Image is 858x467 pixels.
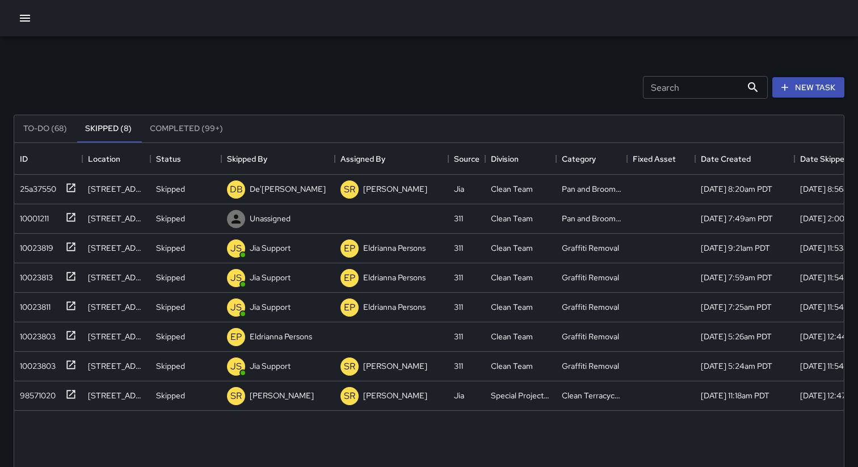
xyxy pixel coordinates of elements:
[701,242,770,254] div: 8/5/2025, 9:21am PDT
[14,115,76,142] button: To-Do (68)
[230,183,243,196] p: DB
[15,356,56,372] div: 10023803
[88,272,145,283] div: 598 Market Street
[454,331,463,342] div: 311
[701,272,772,283] div: 8/5/2025, 7:59am PDT
[250,242,291,254] p: Jia Support
[701,331,772,342] div: 8/5/2025, 5:26am PDT
[562,183,621,195] div: Pan and Broom Block Faces
[344,183,355,196] p: SR
[156,272,185,283] p: Skipped
[562,390,621,401] div: Clean Terracycles
[556,143,627,175] div: Category
[88,331,145,342] div: 425 Market Street
[695,143,794,175] div: Date Created
[363,272,426,283] p: Eldrianna Persons
[491,183,533,195] div: Clean Team
[156,360,185,372] p: Skipped
[156,183,185,195] p: Skipped
[230,360,242,373] p: JS
[701,213,773,224] div: 8/13/2025, 7:49am PDT
[14,143,82,175] div: ID
[701,143,751,175] div: Date Created
[250,213,291,224] p: Unassigned
[335,143,448,175] div: Assigned By
[227,143,267,175] div: Skipped By
[15,208,49,224] div: 10001211
[701,301,772,313] div: 8/5/2025, 7:25am PDT
[141,115,232,142] button: Completed (99+)
[454,390,464,401] div: Jia
[491,272,533,283] div: Clean Team
[454,272,463,283] div: 311
[562,242,619,254] div: Graffiti Removal
[340,143,385,175] div: Assigned By
[88,242,145,254] div: 39 Sutter Street
[454,143,480,175] div: Source
[88,143,120,175] div: Location
[701,360,772,372] div: 8/5/2025, 5:24am PDT
[363,301,426,313] p: Eldrianna Persons
[448,143,485,175] div: Source
[230,242,242,255] p: JS
[88,301,145,313] div: 1 Market Street
[15,297,51,313] div: 10023811
[88,183,145,195] div: 8 Mission Street
[230,330,242,344] p: EP
[88,390,145,401] div: 22 Battery Street
[562,272,619,283] div: Graffiti Removal
[344,242,355,255] p: EP
[454,183,464,195] div: Jia
[156,301,185,313] p: Skipped
[363,183,427,195] p: [PERSON_NAME]
[491,301,533,313] div: Clean Team
[150,143,221,175] div: Status
[15,238,53,254] div: 10023819
[491,390,550,401] div: Special Projects Team
[627,143,695,175] div: Fixed Asset
[485,143,556,175] div: Division
[701,183,772,195] div: 8/20/2025, 8:20am PDT
[491,143,519,175] div: Division
[156,331,185,342] p: Skipped
[250,272,291,283] p: Jia Support
[344,301,355,314] p: EP
[633,143,676,175] div: Fixed Asset
[454,301,463,313] div: 311
[250,301,291,313] p: Jia Support
[491,242,533,254] div: Clean Team
[15,385,56,401] div: 98571020
[454,360,463,372] div: 311
[250,390,314,401] p: [PERSON_NAME]
[156,143,181,175] div: Status
[344,360,355,373] p: SR
[82,143,150,175] div: Location
[15,179,56,195] div: 25a37550
[344,389,355,403] p: SR
[772,77,844,98] button: New Task
[250,331,312,342] p: Eldrianna Persons
[250,360,291,372] p: Jia Support
[221,143,335,175] div: Skipped By
[800,143,849,175] div: Date Skipped
[363,360,427,372] p: [PERSON_NAME]
[20,143,28,175] div: ID
[344,271,355,285] p: EP
[156,242,185,254] p: Skipped
[230,389,242,403] p: SR
[156,213,185,224] p: Skipped
[562,301,619,313] div: Graffiti Removal
[491,213,533,224] div: Clean Team
[156,390,185,401] p: Skipped
[76,115,141,142] button: Skipped (8)
[15,267,53,283] div: 10023813
[491,331,533,342] div: Clean Team
[250,183,326,195] p: De'[PERSON_NAME]
[230,271,242,285] p: JS
[88,360,145,372] div: 525 Market Street
[230,301,242,314] p: JS
[15,326,56,342] div: 10023803
[454,242,463,254] div: 311
[454,213,463,224] div: 311
[491,360,533,372] div: Clean Team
